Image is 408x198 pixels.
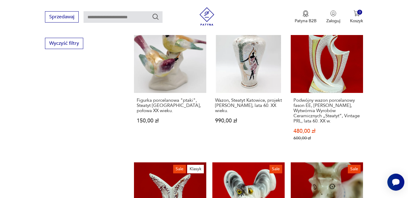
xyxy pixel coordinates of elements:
img: Ikona koszyka [354,10,360,16]
p: Zaloguj [326,18,340,24]
div: 0 [357,10,362,15]
img: Ikonka użytkownika [330,10,336,16]
button: Patyna B2B [295,10,317,24]
a: Sprzedawaj [45,15,79,19]
p: 480,00 zł [293,129,360,134]
iframe: Smartsupp widget button [387,174,404,191]
button: Szukaj [152,13,159,20]
h3: Figurka porcelanowa "ptaki", Steatyt [GEOGRAPHIC_DATA], połowa XX wieku. [137,98,204,113]
p: Koszyk [350,18,363,24]
img: Patyna - sklep z meblami i dekoracjami vintage [198,7,216,26]
p: Patyna B2B [295,18,317,24]
a: SaleKlasykPodwójny wazon porcelanowy fason EE, Zygmunt Buksowicz, Wytwórnia Wyrobów Ceramicznych ... [291,20,363,152]
h3: Wazon, Steatyt Katowice, projekt [PERSON_NAME], lata 60. XX wieku. [215,98,282,113]
img: Ikona medalu [303,10,309,17]
p: 150,00 zł [137,118,204,123]
a: Figurka porcelanowa "ptaki", Steatyt Katowice, połowa XX wieku.Figurka porcelanowa "ptaki", Steat... [134,20,206,152]
p: 990,00 zł [215,118,282,123]
button: 0Koszyk [350,10,363,24]
button: Sprzedawaj [45,11,79,23]
h3: Podwójny wazon porcelanowy fason EE, [PERSON_NAME], Wytwórnia Wyrobów Ceramicznych „Steatyt”, Vin... [293,98,360,124]
p: 600,00 zł [293,136,360,141]
a: Ikona medaluPatyna B2B [295,10,317,24]
button: Wyczyść filtry [45,38,83,49]
a: Wazon, Steatyt Katowice, projekt Z. Buksowicz, lata 60. XX wieku.Wazon, Steatyt Katowice, projekt... [212,20,285,152]
button: Zaloguj [326,10,340,24]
